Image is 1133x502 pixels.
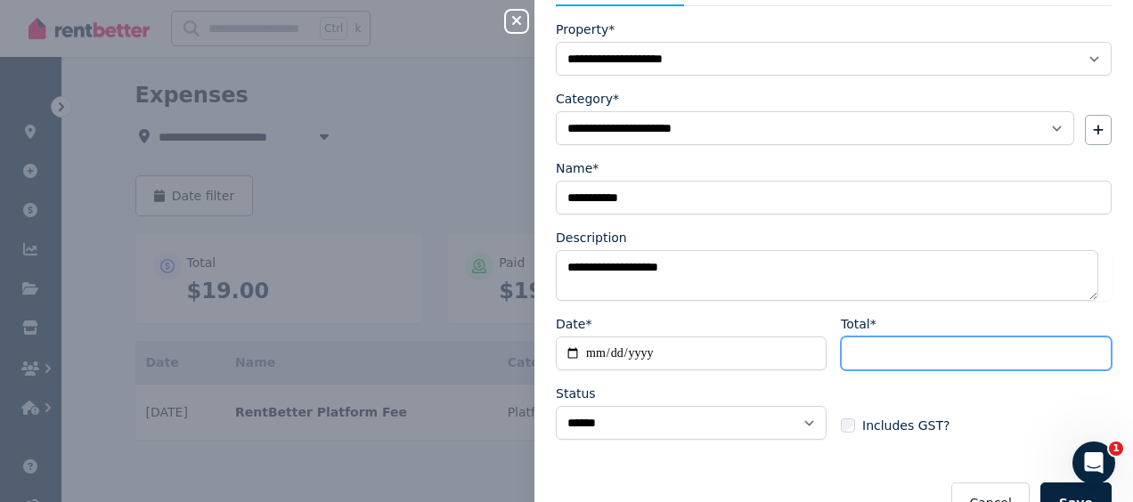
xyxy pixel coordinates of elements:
[556,385,596,402] label: Status
[841,418,855,433] input: Includes GST?
[556,315,591,333] label: Date*
[862,417,950,434] span: Includes GST?
[556,229,627,247] label: Description
[1072,441,1115,484] iframe: Intercom live chat
[556,159,599,177] label: Name*
[1109,441,1123,456] span: 1
[556,90,619,108] label: Category*
[841,315,876,333] label: Total*
[556,20,615,38] label: Property*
